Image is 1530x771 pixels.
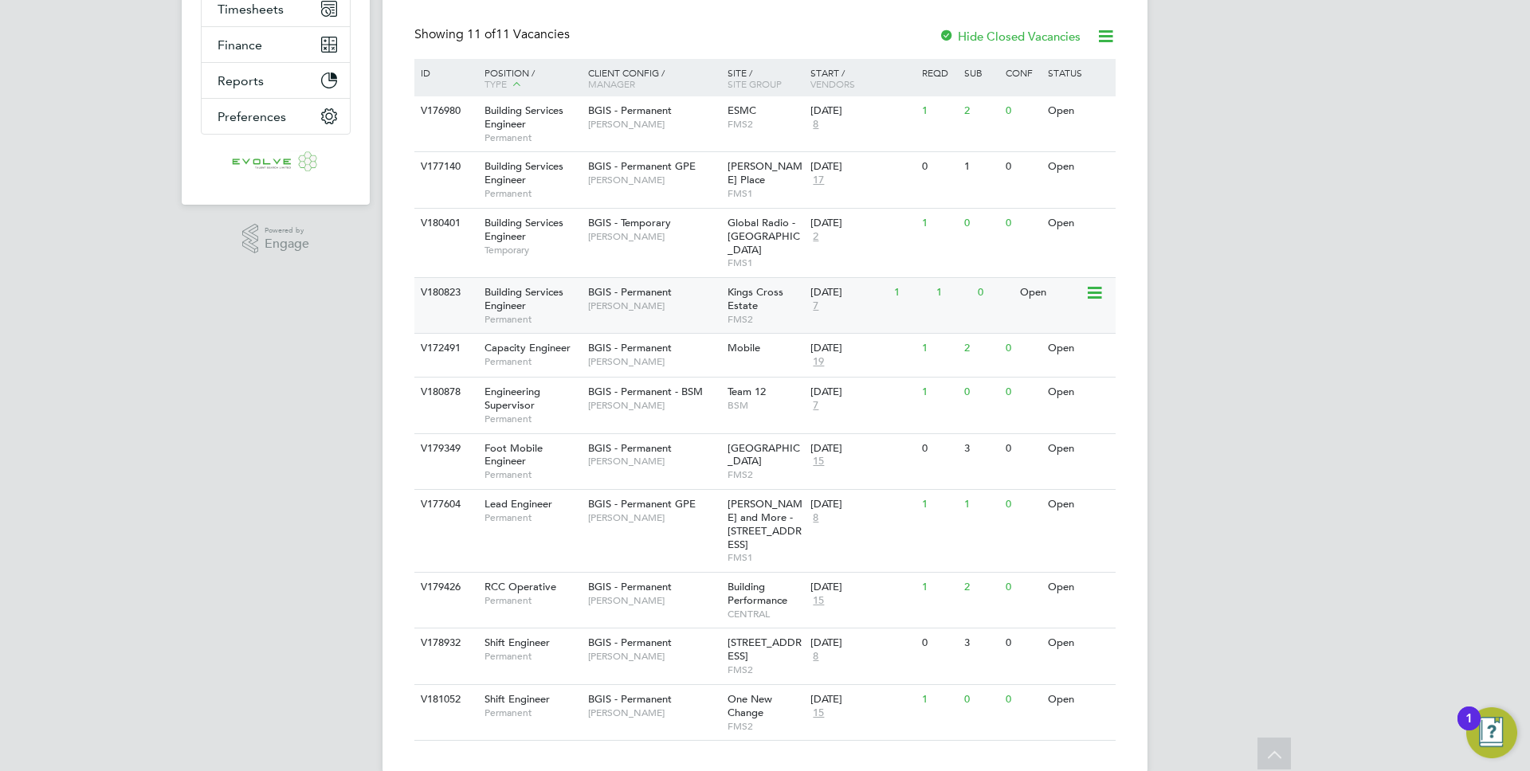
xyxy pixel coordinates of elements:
[588,285,672,299] span: BGIS - Permanent
[588,159,696,173] span: BGIS - Permanent GPE
[484,580,556,593] span: RCC Operative
[810,706,826,720] span: 15
[473,59,584,99] div: Position /
[417,96,473,126] div: V176980
[810,160,914,174] div: [DATE]
[810,118,821,131] span: 8
[265,237,309,251] span: Engage
[484,216,563,243] span: Building Services Engineer
[728,692,772,719] span: One New Change
[810,230,821,244] span: 2
[202,63,350,98] button: Reports
[484,159,563,186] span: Building Services Engineer
[1044,434,1113,464] div: Open
[890,278,932,307] div: 1
[728,385,766,398] span: Team 12
[1044,209,1113,238] div: Open
[484,413,580,425] span: Permanent
[728,399,803,412] span: BSM
[1002,209,1043,238] div: 0
[728,285,783,312] span: Kings Cross Estate
[918,378,959,407] div: 1
[588,511,720,524] span: [PERSON_NAME]
[588,216,671,229] span: BGIS - Temporary
[918,59,959,86] div: Reqd
[918,434,959,464] div: 0
[484,497,552,511] span: Lead Engineer
[484,341,571,354] span: Capacity Engineer
[1002,334,1043,363] div: 0
[417,490,473,519] div: V177604
[1002,573,1043,602] div: 0
[417,152,473,182] div: V177140
[810,650,821,663] span: 8
[417,334,473,363] div: V172491
[232,151,320,176] img: evolve-talent-logo-retina.png
[724,59,807,97] div: Site /
[484,285,563,312] span: Building Services Engineer
[1044,59,1113,86] div: Status
[1044,573,1113,602] div: Open
[588,636,672,649] span: BGIS - Permanent
[728,636,802,663] span: [STREET_ADDRESS]
[218,109,286,124] span: Preferences
[588,455,720,468] span: [PERSON_NAME]
[810,693,914,706] div: [DATE]
[1465,718,1473,739] div: 1
[1044,628,1113,658] div: Open
[960,209,1002,238] div: 0
[467,26,570,42] span: 11 Vacancies
[484,385,540,412] span: Engineering Supervisor
[1002,96,1043,126] div: 0
[918,628,959,658] div: 0
[810,399,821,413] span: 7
[728,720,803,733] span: FMS2
[588,118,720,131] span: [PERSON_NAME]
[1044,685,1113,714] div: Open
[728,468,803,481] span: FMS2
[918,209,959,238] div: 1
[484,355,580,368] span: Permanent
[810,498,914,511] div: [DATE]
[960,685,1002,714] div: 0
[810,286,886,299] div: [DATE]
[1044,96,1113,126] div: Open
[810,442,914,456] div: [DATE]
[417,573,473,602] div: V179426
[1016,278,1085,307] div: Open
[1002,59,1043,86] div: Conf
[1002,490,1043,519] div: 0
[810,299,821,313] span: 7
[484,650,580,663] span: Permanent
[484,692,550,706] span: Shift Engineer
[960,152,1002,182] div: 1
[484,706,580,719] span: Permanent
[960,378,1002,407] div: 0
[588,341,672,354] span: BGIS - Permanent
[417,685,473,714] div: V181052
[974,278,1015,307] div: 0
[728,77,782,90] span: Site Group
[218,73,264,88] span: Reports
[588,77,635,90] span: Manager
[484,441,543,468] span: Foot Mobile Engineer
[202,27,350,62] button: Finance
[960,490,1002,519] div: 1
[588,706,720,719] span: [PERSON_NAME]
[728,256,803,269] span: FMS1
[218,37,262,53] span: Finance
[960,96,1002,126] div: 2
[201,151,351,176] a: Go to home page
[467,26,496,42] span: 11 of
[588,299,720,312] span: [PERSON_NAME]
[810,581,914,594] div: [DATE]
[484,104,563,131] span: Building Services Engineer
[728,608,803,620] span: CENTRAL
[810,636,914,650] div: [DATE]
[588,594,720,607] span: [PERSON_NAME]
[960,434,1002,464] div: 3
[588,385,703,398] span: BGIS - Permanent - BSM
[202,99,350,134] button: Preferences
[810,77,855,90] span: Vendors
[960,573,1002,602] div: 2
